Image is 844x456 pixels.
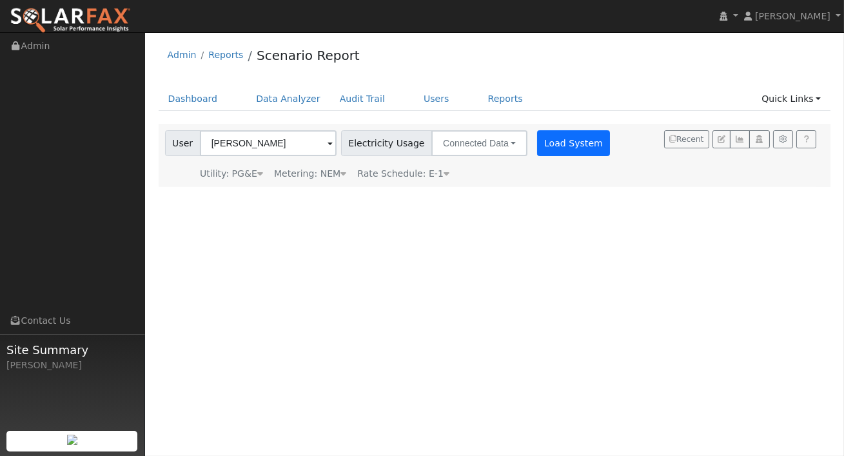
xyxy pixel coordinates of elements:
[330,87,395,111] a: Audit Trail
[431,130,527,156] button: Connected Data
[6,341,138,359] span: Site Summary
[752,87,830,111] a: Quick Links
[796,130,816,148] a: Help Link
[200,167,263,181] div: Utility: PG&E
[664,130,709,148] button: Recent
[755,11,830,21] span: [PERSON_NAME]
[246,87,330,111] a: Data Analyzer
[749,130,769,148] button: Login As
[414,87,459,111] a: Users
[712,130,731,148] button: Edit User
[208,50,243,60] a: Reports
[478,87,533,111] a: Reports
[357,168,449,179] span: Alias: E1
[730,130,750,148] button: Multi-Series Graph
[67,435,77,445] img: retrieve
[159,87,228,111] a: Dashboard
[257,48,360,63] a: Scenario Report
[10,7,131,34] img: SolarFax
[341,130,432,156] span: Electricity Usage
[274,167,346,181] div: Metering: NEM
[537,130,611,156] button: Load System
[200,130,337,156] input: Select a User
[165,130,201,156] span: User
[6,359,138,372] div: [PERSON_NAME]
[773,130,793,148] button: Settings
[168,50,197,60] a: Admin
